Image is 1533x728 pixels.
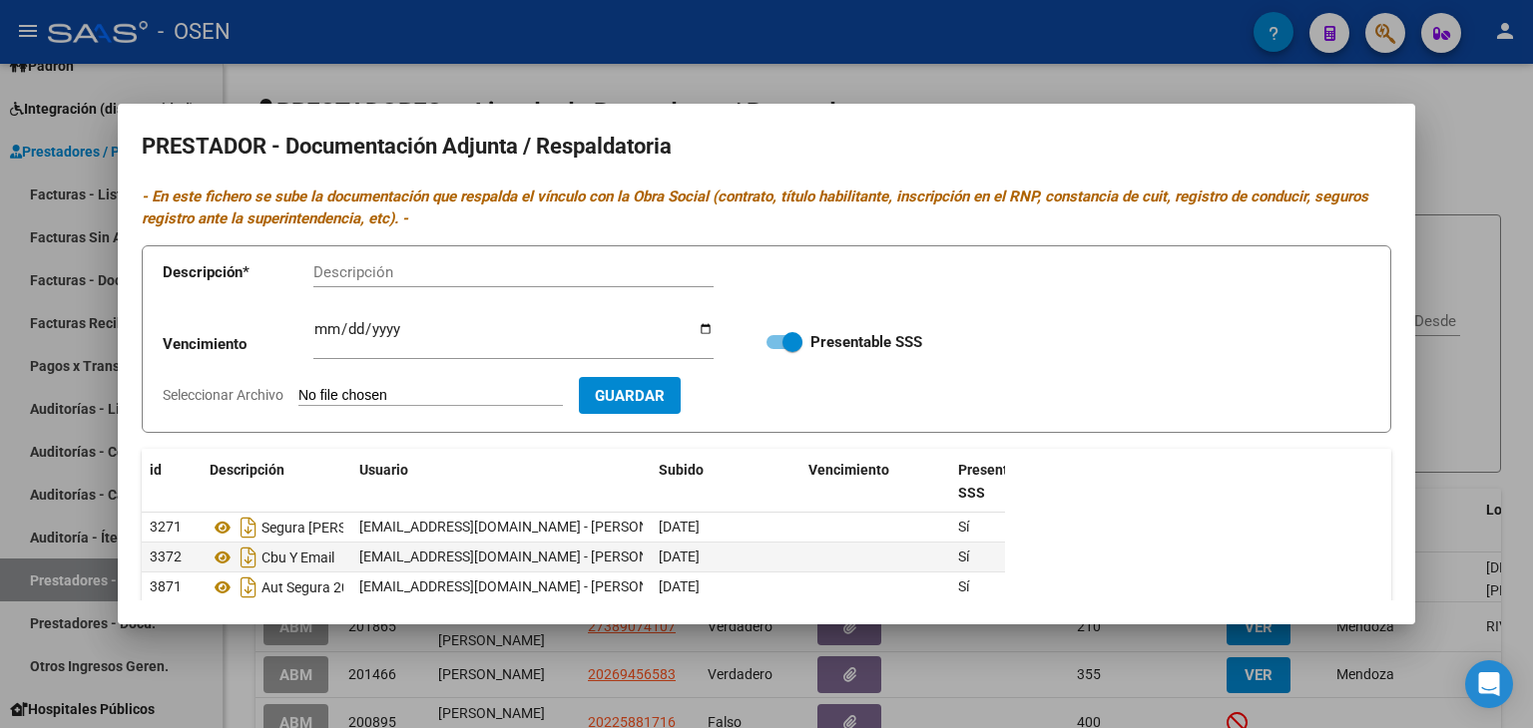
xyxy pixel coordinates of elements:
span: [EMAIL_ADDRESS][DOMAIN_NAME] - [PERSON_NAME] [359,519,698,535]
span: Descripción [210,462,284,478]
span: Seleccionar Archivo [163,387,283,403]
span: Sí [958,578,969,594]
strong: Presentable SSS [810,333,922,351]
span: Presentable SSS [958,462,1036,501]
span: Guardar [595,387,665,405]
i: Descargar documento [236,542,261,573]
i: Descargar documento [236,571,261,603]
span: [EMAIL_ADDRESS][DOMAIN_NAME] - [PERSON_NAME] [359,548,698,564]
i: - En este fichero se sube la documentación que respalda el vínculo con la Obra Social (contrato, ... [142,187,1368,228]
span: 3372 [150,548,182,564]
span: [DATE] [659,578,700,594]
button: Guardar [579,377,681,414]
span: Vencimiento [808,462,889,478]
datatable-header-cell: Descripción [202,449,351,515]
span: Segura [PERSON_NAME] 2023 [261,520,450,536]
datatable-header-cell: Subido [651,449,800,515]
p: Vencimiento [163,333,313,356]
datatable-header-cell: Usuario [351,449,651,515]
span: [DATE] [659,519,700,535]
span: Aut Segura 2024 [261,579,365,595]
datatable-header-cell: Vencimiento [800,449,950,515]
i: Descargar documento [236,512,261,544]
span: Usuario [359,462,408,478]
span: Sí [958,548,969,564]
datatable-header-cell: Presentable SSS [950,449,1070,515]
h2: PRESTADOR - Documentación Adjunta / Respaldatoria [142,128,1391,166]
span: id [150,462,162,478]
span: [EMAIL_ADDRESS][DOMAIN_NAME] - [PERSON_NAME] [359,578,698,594]
span: Subido [659,462,704,478]
datatable-header-cell: id [142,449,202,515]
p: Descripción [163,261,313,284]
span: 3271 [150,519,182,535]
span: Cbu Y Email [261,549,334,565]
span: [DATE] [659,548,700,564]
span: Sí [958,519,969,535]
div: Open Intercom Messenger [1465,660,1513,708]
span: 3871 [150,578,182,594]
